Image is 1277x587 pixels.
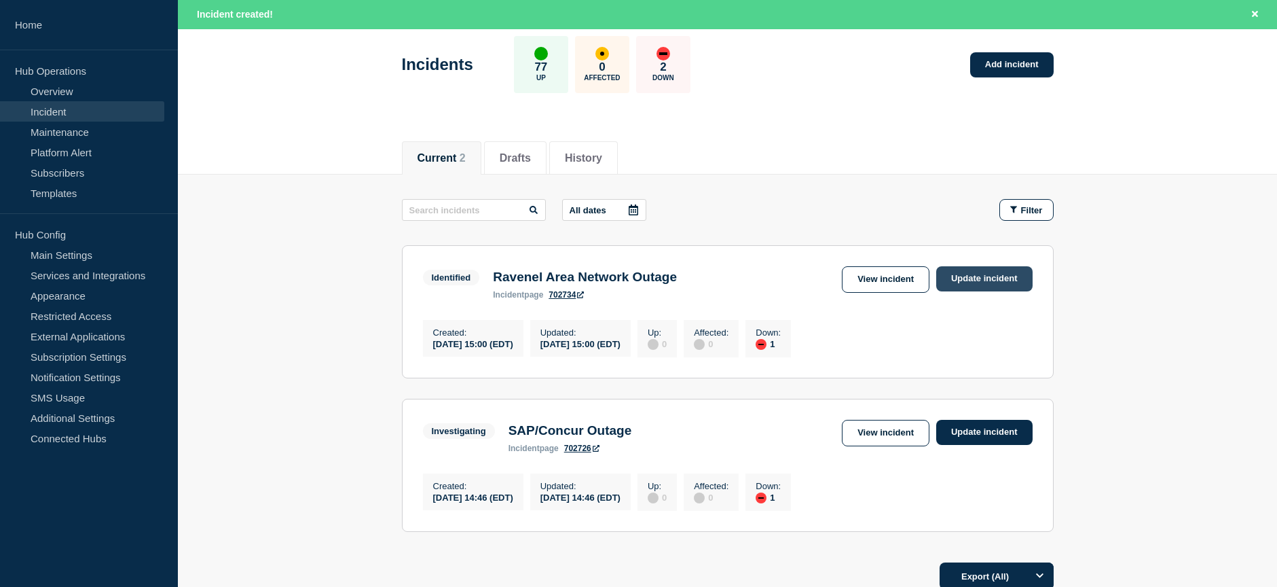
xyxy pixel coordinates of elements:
[460,152,466,164] span: 2
[756,491,781,503] div: 1
[433,481,513,491] p: Created :
[756,339,766,350] div: down
[536,74,546,82] p: Up
[756,338,781,350] div: 1
[842,266,929,293] a: View incident
[694,327,728,338] p: Affected :
[584,74,620,82] p: Affected
[660,60,666,74] p: 2
[562,199,646,221] button: All dates
[656,47,670,60] div: down
[433,327,513,338] p: Created :
[648,339,659,350] div: disabled
[756,481,781,491] p: Down :
[534,60,547,74] p: 77
[648,491,667,503] div: 0
[402,55,473,74] h1: Incidents
[418,152,466,164] button: Current 2
[970,52,1054,77] a: Add incident
[549,290,584,300] a: 702734
[694,481,728,491] p: Affected :
[508,444,540,453] span: incident
[564,444,599,453] a: 702726
[694,491,728,503] div: 0
[936,266,1033,291] a: Update incident
[540,338,621,349] div: [DATE] 15:00 (EDT)
[648,493,659,503] div: disabled
[540,327,621,338] p: Updated :
[433,338,513,349] div: [DATE] 15:00 (EDT)
[648,481,667,491] p: Up :
[599,60,605,74] p: 0
[756,327,781,338] p: Down :
[652,74,674,82] p: Down
[402,199,546,221] input: Search incidents
[1021,205,1043,215] span: Filter
[540,481,621,491] p: Updated :
[648,338,667,350] div: 0
[565,152,602,164] button: History
[842,420,929,446] a: View incident
[493,290,524,300] span: incident
[500,152,531,164] button: Drafts
[1246,7,1263,22] button: Close banner
[694,339,705,350] div: disabled
[197,9,273,20] span: Incident created!
[570,205,606,215] p: All dates
[999,199,1054,221] button: Filter
[493,290,543,300] p: page
[508,423,632,438] h3: SAP/Concur Outage
[595,47,609,60] div: affected
[423,423,495,439] span: Investigating
[508,444,559,453] p: page
[534,47,548,60] div: up
[423,270,480,285] span: Identified
[756,493,766,503] div: down
[648,327,667,338] p: Up :
[694,493,705,503] div: disabled
[493,270,677,285] h3: Ravenel Area Network Outage
[433,491,513,503] div: [DATE] 14:46 (EDT)
[540,491,621,503] div: [DATE] 14:46 (EDT)
[936,420,1033,445] a: Update incident
[694,338,728,350] div: 0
